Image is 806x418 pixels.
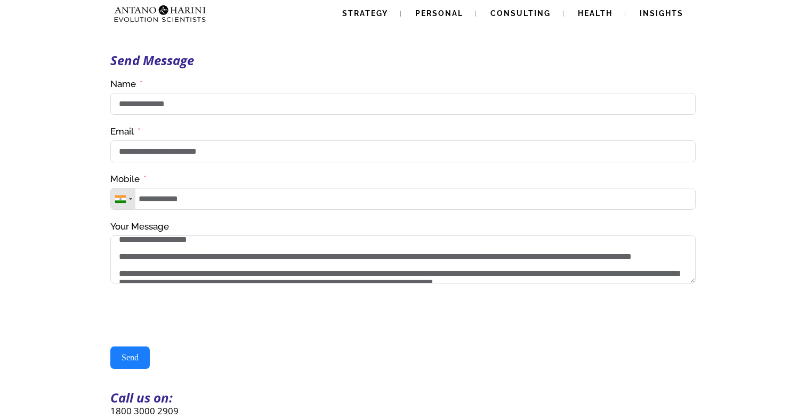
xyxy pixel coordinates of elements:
p: 1800 3000 2909 [110,405,696,417]
div: Telephone country code [111,188,135,209]
span: Personal [415,9,463,18]
strong: Send Message [110,51,194,69]
textarea: Your Message [110,235,696,283]
button: Send [110,346,150,369]
input: Mobile [110,188,696,210]
label: Mobile [110,173,147,185]
input: Email [110,140,696,162]
span: Strategy [342,9,388,18]
iframe: reCAPTCHA [110,294,272,336]
label: Name [110,78,143,90]
span: Health [578,9,612,18]
span: Consulting [490,9,551,18]
label: Email [110,125,141,138]
label: Your Message [110,220,169,233]
strong: Call us on: [110,389,173,406]
span: Insights [640,9,683,18]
